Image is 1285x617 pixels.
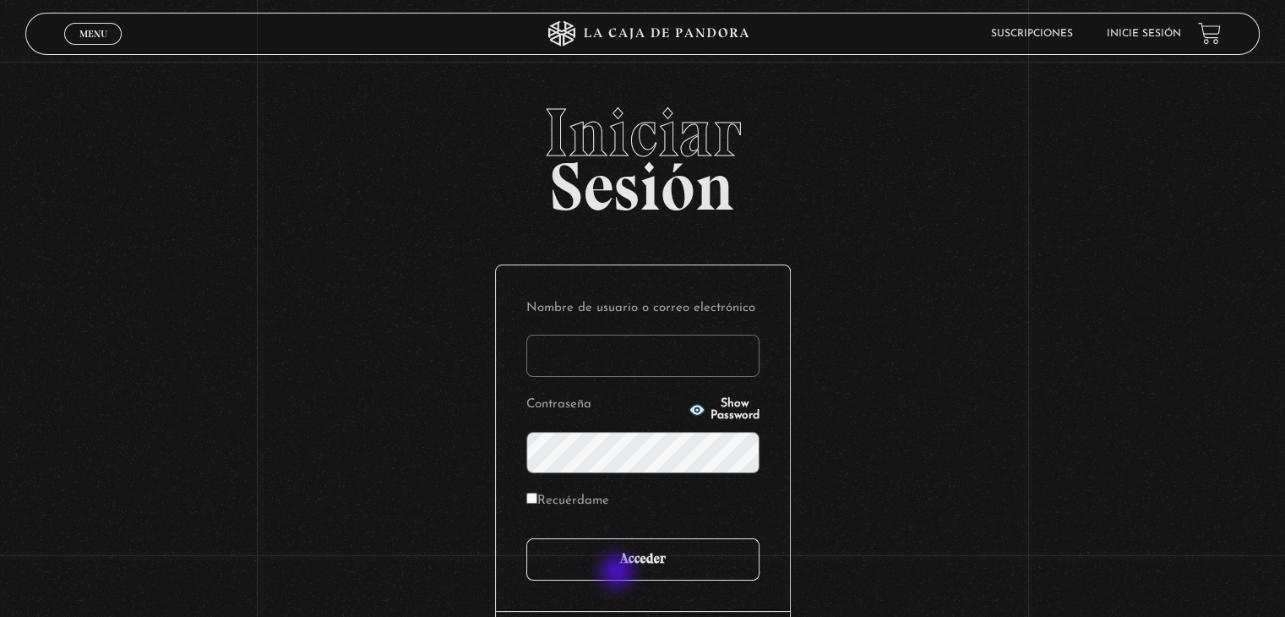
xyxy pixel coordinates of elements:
[79,29,107,39] span: Menu
[1198,22,1221,45] a: View your shopping cart
[526,296,760,322] label: Nombre de usuario o correo electrónico
[74,42,113,54] span: Cerrar
[526,493,537,504] input: Recuérdame
[526,489,609,515] label: Recuérdame
[25,99,1259,207] h2: Sesión
[526,538,760,581] input: Acceder
[1107,29,1181,39] a: Inicie sesión
[526,392,683,418] label: Contraseña
[689,398,760,422] button: Show Password
[711,398,760,422] span: Show Password
[25,99,1259,167] span: Iniciar
[991,29,1073,39] a: Suscripciones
